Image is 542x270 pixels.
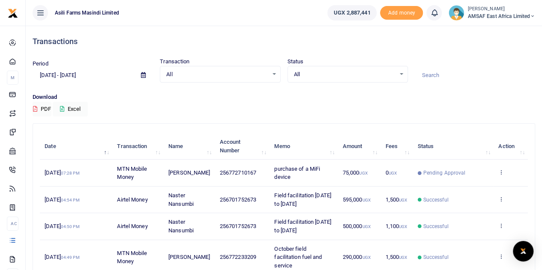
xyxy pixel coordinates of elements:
span: 256772233209 [220,254,256,260]
img: profile-user [449,5,464,21]
th: Fees: activate to sort column ascending [380,133,413,160]
label: Period [33,59,48,68]
span: UGX 2,887,441 [334,9,370,17]
span: AMSAF East Africa Limited [467,12,535,20]
button: Excel [53,102,88,116]
button: PDF [33,102,51,116]
span: October field facilitation fuel and service [274,246,322,269]
li: Ac [7,217,18,231]
th: Account Number: activate to sort column ascending [215,133,270,160]
small: UGX [362,198,370,202]
div: Open Intercom Messenger [513,241,533,261]
span: [DATE] [45,254,79,260]
span: All [294,70,395,79]
span: Naster Nansumbi [168,192,194,207]
span: [PERSON_NAME] [168,169,210,176]
small: UGX [362,255,370,260]
img: logo-small [8,8,18,18]
span: 290,000 [343,254,371,260]
input: Search [415,68,535,83]
span: MTN Mobile Money [117,250,147,265]
p: Download [33,93,535,102]
span: purchase of a MiFi device [274,166,320,181]
small: 04:49 PM [61,255,80,260]
small: UGX [359,171,367,175]
span: 256772710167 [220,169,256,176]
th: Action: activate to sort column ascending [494,133,528,160]
span: Successful [423,223,449,230]
span: Field facilitation [DATE] to [DATE] [274,192,331,207]
span: Successful [423,196,449,204]
span: [DATE] [45,169,79,176]
small: UGX [399,255,407,260]
small: UGX [389,171,397,175]
span: Naster Nansumbi [168,219,194,234]
a: Add money [380,9,423,15]
a: logo-small logo-large logo-large [8,9,18,16]
small: 04:54 PM [61,198,80,202]
span: Airtel Money [117,196,147,203]
th: Amount: activate to sort column ascending [338,133,380,160]
a: profile-user [PERSON_NAME] AMSAF East Africa Limited [449,5,535,21]
span: Field facilitation [DATE] to [DATE] [274,219,331,234]
label: Status [287,57,304,66]
small: UGX [362,224,370,229]
th: Status: activate to sort column ascending [413,133,494,160]
small: UGX [399,224,407,229]
th: Date: activate to sort column descending [40,133,112,160]
a: UGX 2,887,441 [327,5,377,21]
li: M [7,71,18,85]
span: 0 [385,169,396,176]
li: Wallet ballance [324,5,380,21]
th: Transaction: activate to sort column ascending [112,133,164,160]
span: Successful [423,253,449,261]
span: [DATE] [45,196,79,203]
th: Memo: activate to sort column ascending [270,133,338,160]
small: 04:50 PM [61,224,80,229]
span: Asili Farms Masindi Limited [51,9,123,17]
input: select period [33,68,134,83]
small: UGX [399,198,407,202]
span: Add money [380,6,423,20]
label: Transaction [160,57,189,66]
th: Name: activate to sort column ascending [164,133,215,160]
span: 1,100 [385,223,407,229]
span: MTN Mobile Money [117,166,147,181]
small: 07:28 PM [61,171,80,175]
small: [PERSON_NAME] [467,6,535,13]
span: [PERSON_NAME] [168,254,210,260]
span: [DATE] [45,223,79,229]
span: Airtel Money [117,223,147,229]
span: Pending Approval [423,169,466,177]
span: 595,000 [343,196,371,203]
li: Toup your wallet [380,6,423,20]
span: 1,500 [385,254,407,260]
h4: Transactions [33,37,535,46]
span: 500,000 [343,223,371,229]
span: 256701752673 [220,223,256,229]
span: 75,000 [343,169,368,176]
span: 1,500 [385,196,407,203]
span: All [166,70,268,79]
span: 256701752673 [220,196,256,203]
